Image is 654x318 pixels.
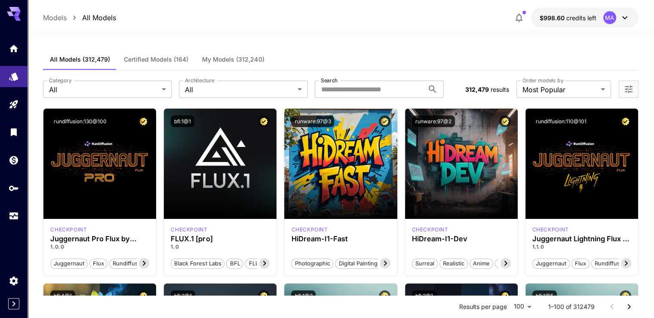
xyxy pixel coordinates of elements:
p: 1.0.0 [50,243,149,251]
button: Black Forest Labs [171,258,224,269]
div: HiDream Dev [412,226,448,234]
button: bfl:1@5 [532,290,557,302]
button: rundiffusion:110@101 [532,115,590,127]
button: Stylized [495,258,522,269]
button: $998.60122MA [531,8,639,28]
span: BFL [227,259,243,268]
p: checkpoint [291,226,328,234]
button: juggernaut [532,258,570,269]
span: $998.60 [540,14,566,22]
button: Anime [470,258,493,269]
button: Certified Model – Vetted for best performance and includes a commercial license. [620,115,631,127]
span: Certified Models (164) [124,56,188,63]
h3: HiDream-I1-Fast [291,235,390,243]
p: Models [43,12,67,23]
span: Surreal [412,259,437,268]
span: My Models (312,240) [202,56,264,63]
div: HiDream Fast [291,226,328,234]
button: bfl:1@1 [171,115,194,127]
p: 1.0 [171,243,270,251]
h3: HiDream-I1-Dev [412,235,511,243]
p: 1–100 of 312479 [548,302,595,311]
button: Certified Model – Vetted for best performance and includes a commercial license. [138,115,149,127]
button: rundiffusion:130@100 [50,115,110,127]
button: bfl:3@1 [412,290,436,302]
a: All Models [82,12,116,23]
button: bfl:1@3 [291,290,316,302]
span: juggernaut [51,259,87,268]
span: FLUX.1 [pro] [246,259,285,268]
p: checkpoint [171,226,207,234]
div: Library [9,127,19,137]
div: 100 [510,300,534,313]
span: juggernaut [533,259,569,268]
h3: Juggernaut Lightning Flux by RunDiffusion [532,235,631,243]
p: checkpoint [412,226,448,234]
button: flux [571,258,590,269]
button: FLUX.1 [pro] [245,258,285,269]
button: Certified Model – Vetted for best performance and includes a commercial license. [379,290,390,302]
p: checkpoint [50,226,87,234]
label: Architecture [185,77,214,84]
div: Home [9,43,19,54]
button: Go to next page [620,298,638,315]
span: results [490,86,509,93]
button: runware:97@2 [412,115,455,127]
h3: FLUX.1 [pro] [171,235,270,243]
span: flux [90,259,107,268]
button: Certified Model – Vetted for best performance and includes a commercial license. [138,290,149,302]
div: FLUX.1 D [532,226,569,234]
button: juggernaut [50,258,88,269]
div: MA [603,11,616,24]
p: 1.1.0 [532,243,631,251]
span: Photographic [292,259,333,268]
label: Order models by [522,77,563,84]
span: flux [572,259,589,268]
button: Certified Model – Vetted for best performance and includes a commercial license. [499,115,511,127]
button: bfl:4@1 [50,290,75,302]
button: Certified Model – Vetted for best performance and includes a commercial license. [258,115,270,127]
div: API Keys [9,183,19,193]
span: Most Popular [522,84,597,95]
button: runware:97@3 [291,115,334,127]
button: Certified Model – Vetted for best performance and includes a commercial license. [258,290,270,302]
div: FLUX.1 D [50,226,87,234]
span: All [185,84,294,95]
span: All [49,84,158,95]
button: Photographic [291,258,333,269]
span: Realistic [440,259,467,268]
button: Open more filters [623,84,634,95]
div: $998.60122 [540,13,596,22]
button: Expand sidebar [8,298,19,309]
span: Black Forest Labs [171,259,224,268]
button: Realistic [439,258,468,269]
button: Digital Painting [335,258,381,269]
span: Stylized [495,259,522,268]
span: rundiffusion [110,259,149,268]
span: credits left [566,14,596,22]
p: Results per page [459,302,507,311]
span: rundiffusion [592,259,631,268]
nav: breadcrumb [43,12,116,23]
button: Certified Model – Vetted for best performance and includes a commercial license. [499,290,511,302]
div: Settings [9,275,19,286]
button: Certified Model – Vetted for best performance and includes a commercial license. [620,290,631,302]
p: checkpoint [532,226,569,234]
div: Usage [9,211,19,221]
div: Juggernaut Pro Flux by RunDiffusion [50,235,149,243]
button: bfl:2@1 [171,290,195,302]
button: Surreal [412,258,438,269]
button: flux [89,258,107,269]
div: fluxpro [171,226,207,234]
label: Category [49,77,72,84]
button: rundiffusion [109,258,150,269]
div: Playground [9,99,19,110]
span: Digital Painting [335,259,380,268]
span: 312,479 [465,86,488,93]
